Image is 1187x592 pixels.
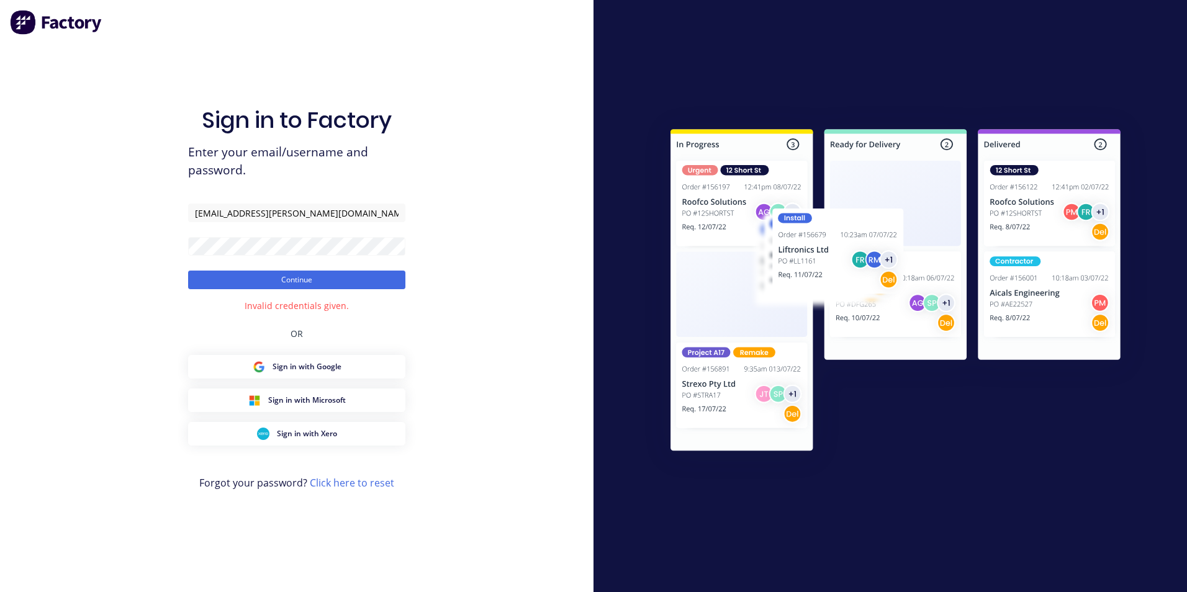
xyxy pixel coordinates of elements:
[245,299,349,312] div: Invalid credentials given.
[188,388,405,412] button: Microsoft Sign inSign in with Microsoft
[188,422,405,446] button: Xero Sign inSign in with Xero
[202,107,392,133] h1: Sign in to Factory
[188,355,405,379] button: Google Sign inSign in with Google
[188,143,405,179] span: Enter your email/username and password.
[273,361,341,372] span: Sign in with Google
[188,271,405,289] button: Continue
[253,361,265,373] img: Google Sign in
[199,475,394,490] span: Forgot your password?
[310,476,394,490] a: Click here to reset
[188,204,405,222] input: Email/Username
[257,428,269,440] img: Xero Sign in
[10,10,103,35] img: Factory
[643,104,1148,480] img: Sign in
[291,312,303,355] div: OR
[268,395,346,406] span: Sign in with Microsoft
[248,394,261,406] img: Microsoft Sign in
[277,428,337,439] span: Sign in with Xero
